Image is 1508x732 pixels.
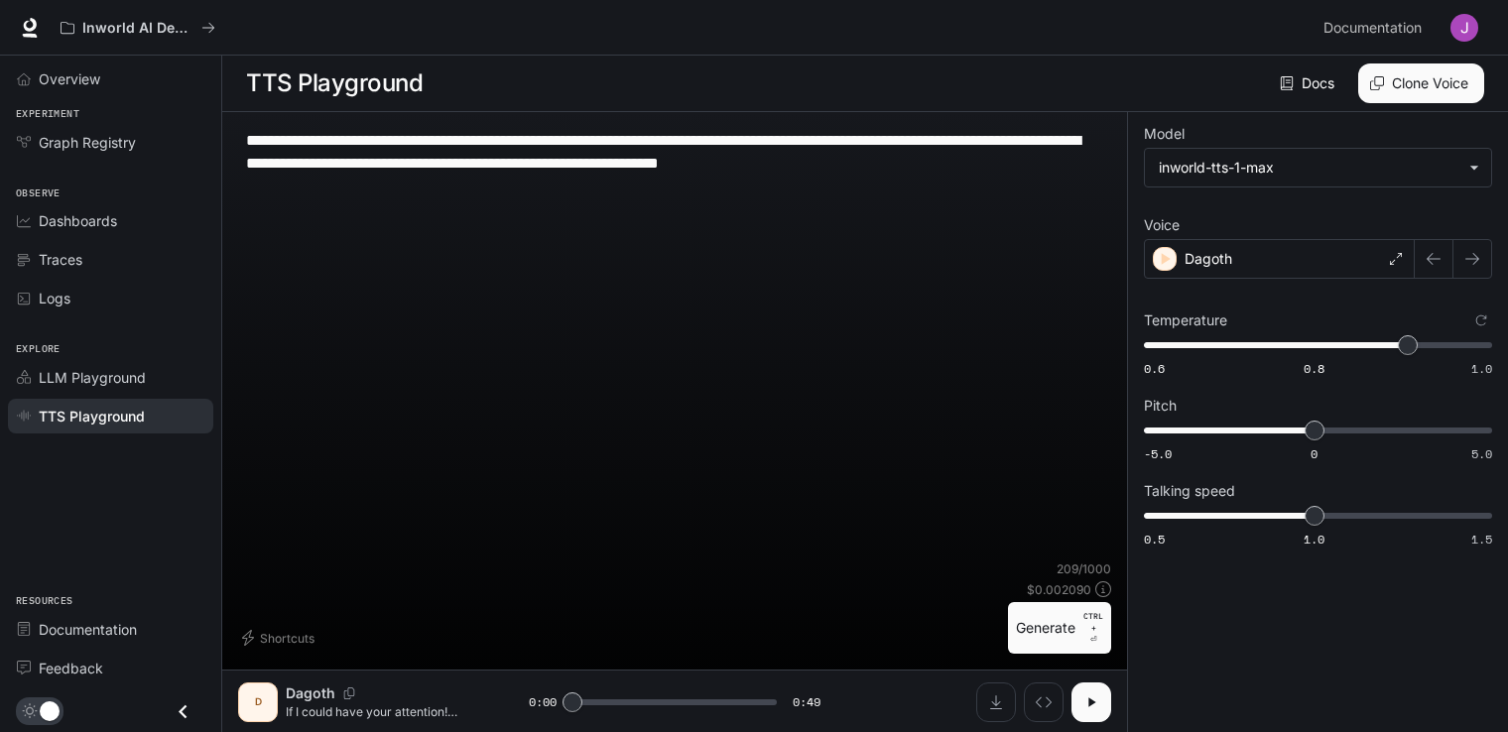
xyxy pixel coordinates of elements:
button: Download audio [976,682,1016,722]
p: Voice [1144,218,1180,232]
span: 1.0 [1471,360,1492,377]
span: -5.0 [1144,445,1172,462]
button: Close drawer [161,691,205,732]
a: Feedback [8,651,213,685]
p: 209 / 1000 [1057,560,1111,577]
span: 0.8 [1304,360,1324,377]
p: Model [1144,127,1185,141]
span: Documentation [1323,16,1422,41]
span: Overview [39,68,100,89]
span: 5.0 [1471,445,1492,462]
a: TTS Playground [8,399,213,433]
span: 0.5 [1144,531,1165,548]
span: Dark mode toggle [40,699,60,721]
span: 1.0 [1304,531,1324,548]
button: Reset to default [1470,309,1492,331]
span: 0:00 [529,692,557,712]
p: If I could have your attention! please indulge me. After being censored and receiving two strikes... [286,703,481,720]
a: Traces [8,242,213,277]
span: Feedback [39,658,103,678]
button: Inspect [1024,682,1064,722]
a: Overview [8,61,213,96]
button: All workspaces [52,8,224,48]
button: GenerateCTRL +⏎ [1008,602,1111,654]
span: Dashboards [39,210,117,231]
p: Dagoth [286,683,335,703]
a: Docs [1276,63,1342,103]
h1: TTS Playground [246,63,423,103]
p: Temperature [1144,313,1227,327]
span: 1.5 [1471,531,1492,548]
a: Graph Registry [8,125,213,160]
p: CTRL + [1083,610,1103,634]
p: ⏎ [1083,610,1103,646]
p: Dagoth [1185,249,1232,269]
a: LLM Playground [8,360,213,395]
span: LLM Playground [39,367,146,388]
img: User avatar [1450,14,1478,42]
button: Clone Voice [1358,63,1484,103]
span: 0 [1311,445,1318,462]
p: Inworld AI Demos [82,20,193,37]
button: User avatar [1445,8,1484,48]
span: Traces [39,249,82,270]
a: Documentation [8,612,213,647]
span: Graph Registry [39,132,136,153]
span: 0.6 [1144,360,1165,377]
div: D [242,686,274,718]
div: inworld-tts-1-max [1145,149,1491,186]
button: Copy Voice ID [335,687,363,699]
a: Dashboards [8,203,213,238]
span: 0:49 [793,692,820,712]
p: Pitch [1144,399,1177,413]
span: Documentation [39,619,137,640]
button: Shortcuts [238,622,322,654]
p: Talking speed [1144,484,1235,498]
div: inworld-tts-1-max [1159,158,1459,178]
span: Logs [39,288,70,308]
a: Logs [8,281,213,315]
a: Documentation [1316,8,1437,48]
span: TTS Playground [39,406,145,427]
p: $ 0.002090 [1027,581,1091,598]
